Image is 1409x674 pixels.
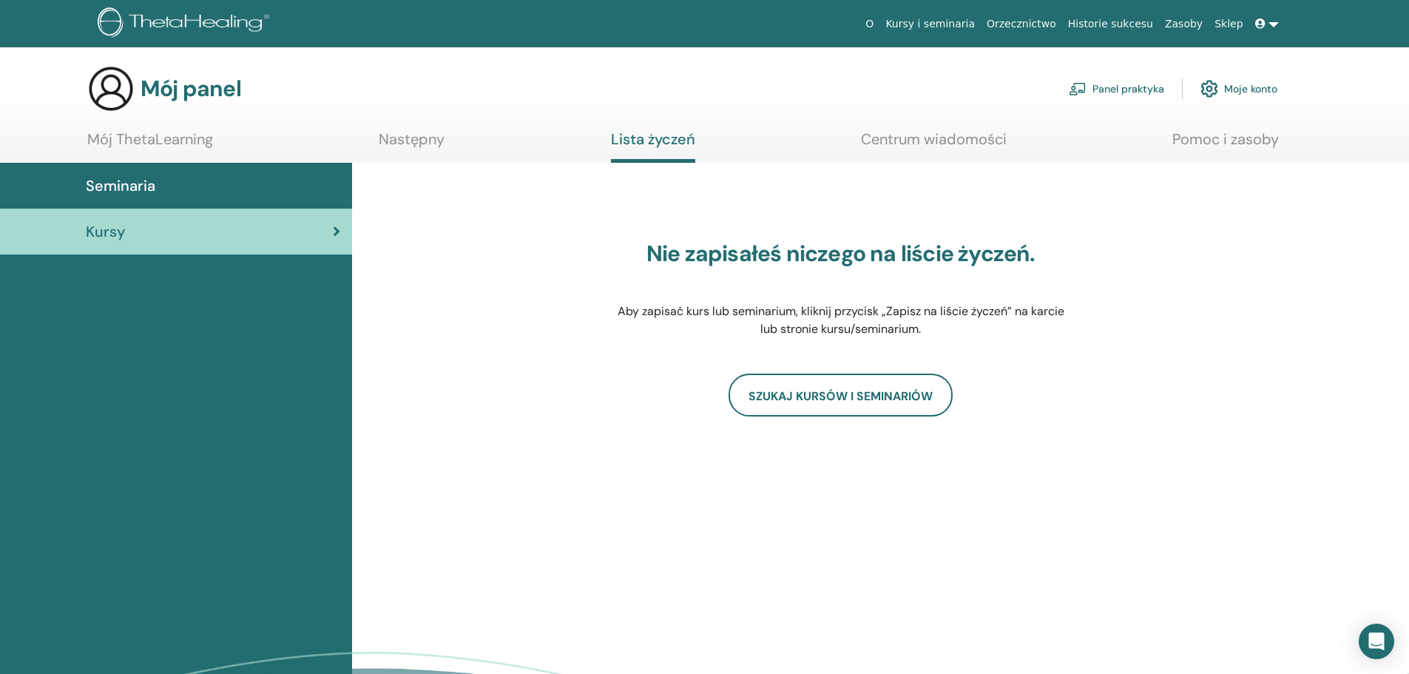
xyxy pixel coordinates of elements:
[981,10,1062,38] a: Orzecznictwo
[1224,83,1277,96] font: Moje konto
[987,18,1056,30] font: Orzecznictwo
[1159,10,1209,38] a: Zasoby
[1200,73,1277,105] a: Moje konto
[861,129,1007,149] font: Centrum wiadomości
[1209,10,1248,38] a: Sklep
[1069,82,1087,95] img: chalkboard-teacher.svg
[86,222,125,241] font: Kursy
[1092,83,1164,96] font: Panel praktyka
[865,18,874,30] font: O
[646,239,1035,268] font: Nie zapisałeś niczego na liście życzeń.
[87,65,135,112] img: generic-user-icon.jpg
[611,129,695,149] font: Lista życzeń
[379,130,445,159] a: Następny
[141,74,241,103] font: Mój panel
[1068,18,1153,30] font: Historie sukcesu
[1200,76,1218,101] img: cog.svg
[1214,18,1243,30] font: Sklep
[1062,10,1159,38] a: Historie sukcesu
[86,176,155,195] font: Seminaria
[861,130,1007,159] a: Centrum wiadomości
[1165,18,1203,30] font: Zasoby
[87,129,213,149] font: Mój ThetaLearning
[885,18,975,30] font: Kursy i seminaria
[729,374,953,417] a: SZUKAJ KURSÓW I SEMINARIÓW
[859,10,879,38] a: O
[98,7,274,41] img: logo.png
[749,388,933,404] font: SZUKAJ KURSÓW I SEMINARIÓW
[1069,73,1164,105] a: Panel praktyka
[879,10,981,38] a: Kursy i seminaria
[87,130,213,159] a: Mój ThetaLearning
[1359,624,1394,659] div: Otwórz komunikator interkomowy
[1172,130,1279,159] a: Pomoc i zasoby
[618,303,1064,337] font: Aby zapisać kurs lub seminarium, kliknij przycisk „Zapisz na liście życzeń” na karcie lub stronie...
[611,130,695,163] a: Lista życzeń
[379,129,445,149] font: Następny
[1172,129,1279,149] font: Pomoc i zasoby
